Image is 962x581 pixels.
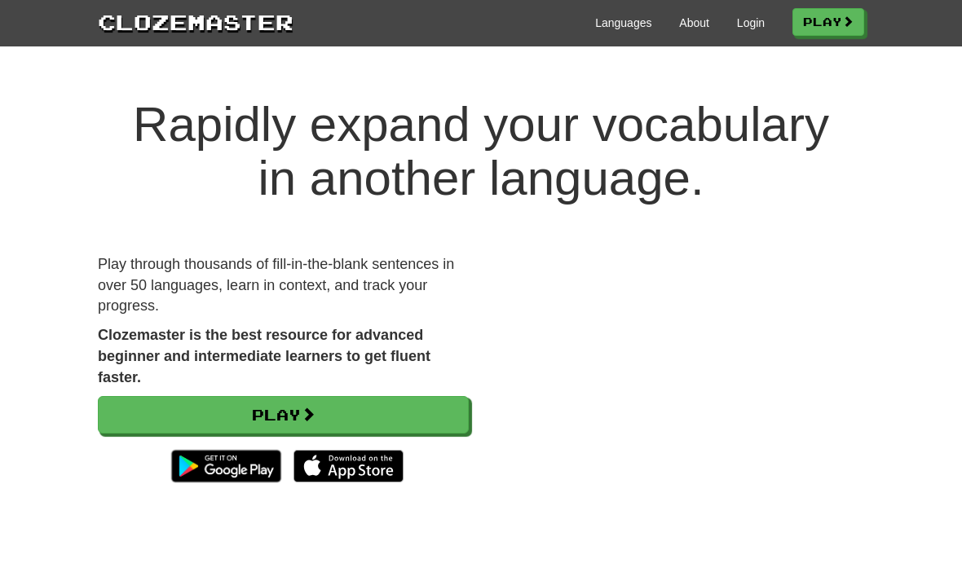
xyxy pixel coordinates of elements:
[679,15,709,31] a: About
[98,254,469,317] p: Play through thousands of fill-in-the-blank sentences in over 50 languages, learn in context, and...
[98,396,469,434] a: Play
[792,8,864,36] a: Play
[293,450,404,482] img: Download_on_the_App_Store_Badge_US-UK_135x40-25178aeef6eb6b83b96f5f2d004eda3bffbb37122de64afbaef7...
[163,442,289,491] img: Get it on Google Play
[98,7,293,37] a: Clozemaster
[98,327,430,385] strong: Clozemaster is the best resource for advanced beginner and intermediate learners to get fluent fa...
[737,15,765,31] a: Login
[595,15,651,31] a: Languages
